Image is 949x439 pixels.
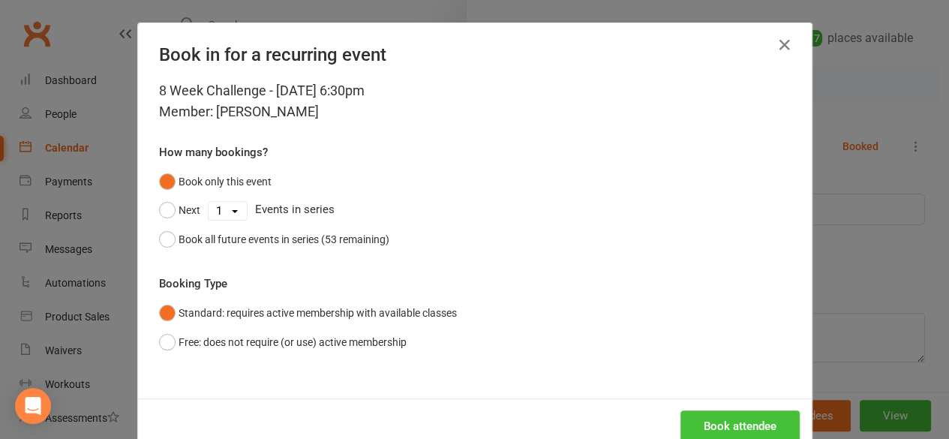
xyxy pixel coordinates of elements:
label: Booking Type [159,275,227,293]
div: Book all future events in series (53 remaining) [179,231,389,248]
button: Book only this event [159,167,272,196]
div: Events in series [159,196,791,224]
button: Book all future events in series (53 remaining) [159,225,389,254]
label: How many bookings? [159,143,268,161]
button: Standard: requires active membership with available classes [159,299,457,327]
div: 8 Week Challenge - [DATE] 6:30pm Member: [PERSON_NAME] [159,80,791,122]
button: Close [773,33,797,57]
button: Free: does not require (or use) active membership [159,328,407,356]
h4: Book in for a recurring event [159,44,791,65]
div: Open Intercom Messenger [15,388,51,424]
button: Next [159,196,200,224]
